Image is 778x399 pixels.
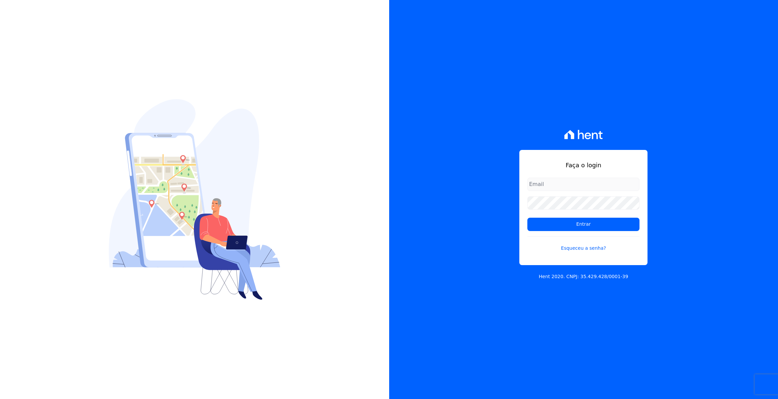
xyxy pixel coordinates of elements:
[527,178,639,191] input: Email
[109,99,280,300] img: Login
[527,218,639,231] input: Entrar
[527,236,639,252] a: Esqueceu a senha?
[539,273,628,280] p: Hent 2020. CNPJ: 35.429.428/0001-39
[527,161,639,170] h1: Faça o login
